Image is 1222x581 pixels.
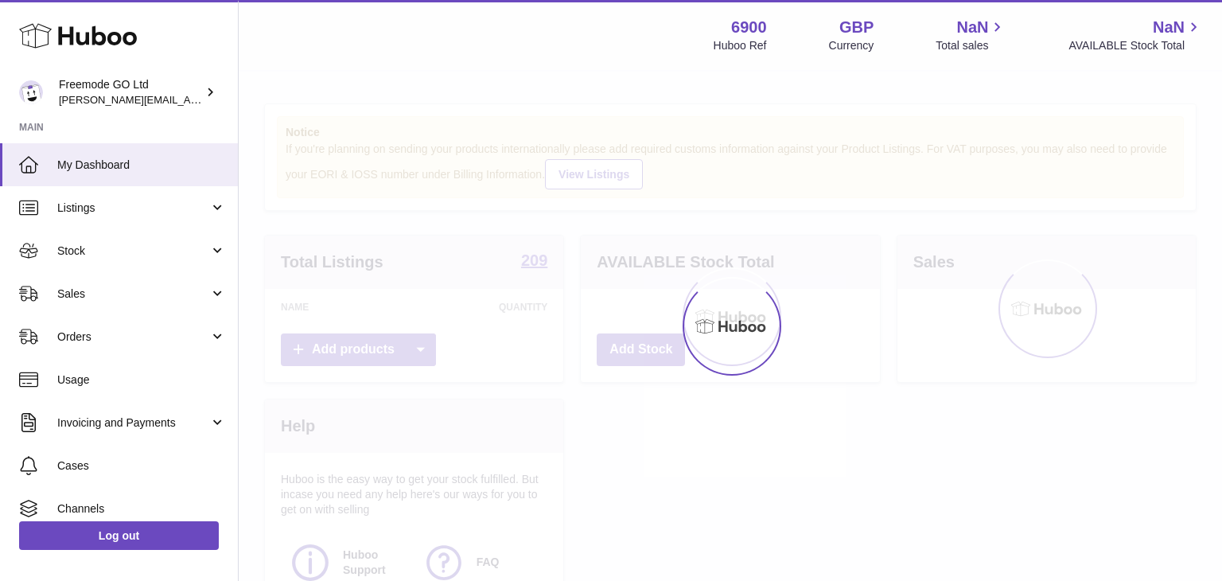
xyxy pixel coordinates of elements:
span: [PERSON_NAME][EMAIL_ADDRESS][DOMAIN_NAME] [59,93,319,106]
span: AVAILABLE Stock Total [1068,38,1203,53]
span: Total sales [936,38,1006,53]
span: My Dashboard [57,158,226,173]
a: Log out [19,521,219,550]
a: NaN AVAILABLE Stock Total [1068,17,1203,53]
span: Sales [57,287,209,302]
strong: GBP [839,17,874,38]
span: Channels [57,501,226,517]
span: Usage [57,372,226,388]
div: Huboo Ref [714,38,767,53]
span: Stock [57,244,209,259]
strong: 6900 [731,17,767,38]
span: NaN [1153,17,1185,38]
span: NaN [956,17,988,38]
div: Freemode GO Ltd [59,77,202,107]
div: Currency [829,38,874,53]
span: Listings [57,201,209,216]
span: Invoicing and Payments [57,415,209,431]
span: Orders [57,329,209,345]
span: Cases [57,458,226,474]
img: lenka.smikniarova@gioteck.com [19,80,43,104]
a: NaN Total sales [936,17,1006,53]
